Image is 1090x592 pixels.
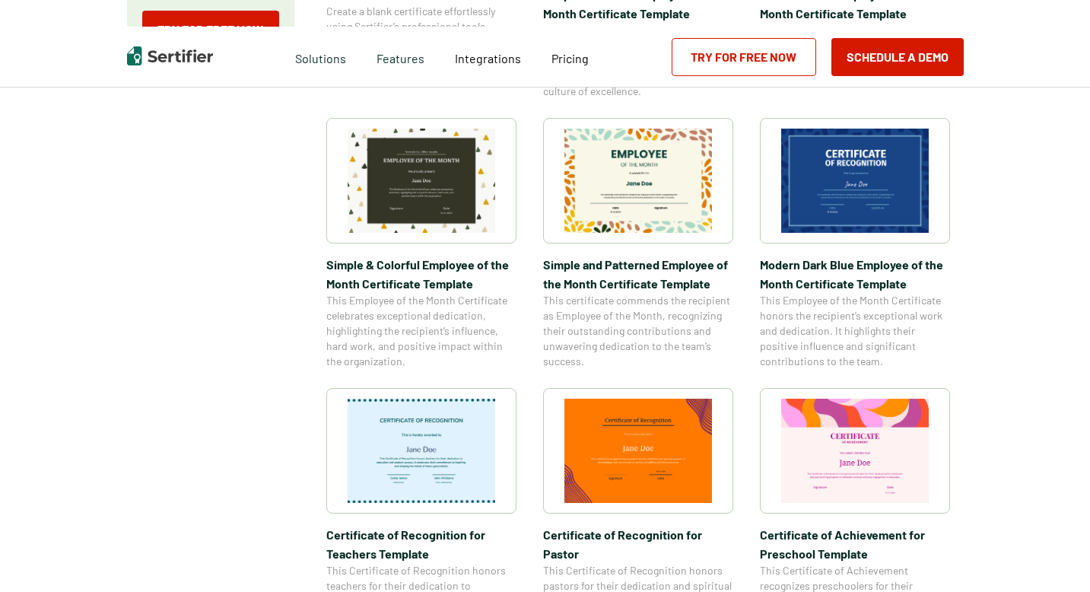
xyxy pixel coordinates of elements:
[781,399,929,503] img: Certificate of Achievement for Preschool Template
[455,51,521,65] span: Integrations
[760,255,950,293] span: Modern Dark Blue Employee of the Month Certificate Template
[672,38,816,76] a: Try for Free Now
[348,399,495,503] img: Certificate of Recognition for Teachers Template
[326,525,516,563] span: Certificate of Recognition for Teachers Template
[326,255,516,293] span: Simple & Colorful Employee of the Month Certificate Template
[543,118,733,369] a: Simple and Patterned Employee of the Month Certificate TemplateSimple and Patterned Employee of t...
[127,46,213,65] img: Sertifier | Digital Credentialing Platform
[377,47,424,66] span: Features
[543,293,733,369] span: This certificate commends the recipient as Employee of the Month, recognizing their outstanding c...
[543,255,733,293] span: Simple and Patterned Employee of the Month Certificate Template
[831,38,964,76] button: Schedule a Demo
[295,47,346,66] span: Solutions
[551,51,589,65] span: Pricing
[543,525,733,563] span: Certificate of Recognition for Pastor
[564,129,712,233] img: Simple and Patterned Employee of the Month Certificate Template
[564,399,712,503] img: Certificate of Recognition for Pastor
[551,47,589,66] a: Pricing
[781,129,929,233] img: Modern Dark Blue Employee of the Month Certificate Template
[760,118,950,369] a: Modern Dark Blue Employee of the Month Certificate TemplateModern Dark Blue Employee of the Month...
[760,525,950,563] span: Certificate of Achievement for Preschool Template
[326,293,516,369] span: This Employee of the Month Certificate celebrates exceptional dedication, highlighting the recipi...
[455,47,521,66] a: Integrations
[760,293,950,369] span: This Employee of the Month Certificate honors the recipient’s exceptional work and dedication. It...
[326,118,516,369] a: Simple & Colorful Employee of the Month Certificate TemplateSimple & Colorful Employee of the Mon...
[348,129,495,233] img: Simple & Colorful Employee of the Month Certificate Template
